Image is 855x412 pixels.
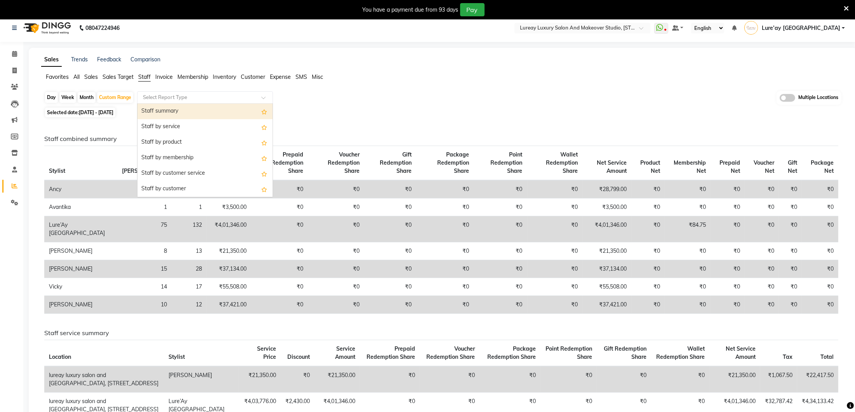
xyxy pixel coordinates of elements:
[711,260,745,278] td: ₹0
[44,278,117,296] td: Vicky
[172,216,207,242] td: 132
[631,260,665,278] td: ₹0
[287,353,310,360] span: Discount
[73,73,80,80] span: All
[117,180,172,198] td: 7
[335,345,355,360] span: Service Amount
[726,345,756,360] span: Net Service Amount
[155,73,173,80] span: Invoice
[582,296,631,314] td: ₹37,421.00
[527,180,582,198] td: ₹0
[788,159,797,174] span: Gift Net
[745,296,779,314] td: ₹0
[261,107,267,116] span: Add this report to Favorites List
[360,366,420,393] td: ₹0
[177,73,208,80] span: Membership
[85,17,120,39] b: 08047224946
[172,242,207,260] td: 13
[308,216,364,242] td: ₹0
[364,278,416,296] td: ₹0
[172,296,207,314] td: 12
[117,260,172,278] td: 15
[207,216,251,242] td: ₹4,01,346.00
[779,198,802,216] td: ₹0
[640,159,660,174] span: Product Net
[754,159,774,174] span: Voucher Net
[416,278,474,296] td: ₹0
[270,73,291,80] span: Expense
[137,119,273,135] div: Staff by service
[604,345,646,360] span: Gift Redemption Share
[207,242,251,260] td: ₹21,350.00
[207,296,251,314] td: ₹37,421.00
[665,198,711,216] td: ₹0
[631,198,665,216] td: ₹0
[711,278,745,296] td: ₹0
[491,151,523,174] span: Point Redemption Share
[631,278,665,296] td: ₹0
[651,366,709,393] td: ₹0
[582,216,631,242] td: ₹4,01,346.00
[261,138,267,147] span: Add this report to Favorites List
[437,151,469,174] span: Package Redemption Share
[172,260,207,278] td: 28
[779,260,802,278] td: ₹0
[711,180,745,198] td: ₹0
[364,260,416,278] td: ₹0
[364,242,416,260] td: ₹0
[582,180,631,198] td: ₹28,799.00
[779,242,802,260] td: ₹0
[308,278,364,296] td: ₹0
[103,73,134,80] span: Sales Target
[527,242,582,260] td: ₹0
[665,180,711,198] td: ₹0
[137,103,273,197] ng-dropdown-panel: Options list
[44,366,164,393] td: lureay luxury salon and [GEOGRAPHIC_DATA], [STREET_ADDRESS]
[631,296,665,314] td: ₹0
[169,353,185,360] span: Stylist
[719,159,740,174] span: Prepaid Net
[137,135,273,150] div: Staff by product
[137,104,273,119] div: Staff summary
[364,296,416,314] td: ₹0
[308,296,364,314] td: ₹0
[416,242,474,260] td: ₹0
[251,278,308,296] td: ₹0
[20,17,73,39] img: logo
[480,366,540,393] td: ₹0
[711,216,745,242] td: ₹0
[811,159,834,174] span: Package Net
[802,296,838,314] td: ₹0
[779,180,802,198] td: ₹0
[420,366,480,393] td: ₹0
[241,73,265,80] span: Customer
[474,260,527,278] td: ₹0
[820,353,834,360] span: Total
[239,366,281,393] td: ₹21,350.00
[364,180,416,198] td: ₹0
[474,180,527,198] td: ₹0
[117,296,172,314] td: 10
[474,296,527,314] td: ₹0
[364,216,416,242] td: ₹0
[797,366,838,393] td: ₹22,417.50
[474,216,527,242] td: ₹0
[71,56,88,63] a: Trends
[665,242,711,260] td: ₹0
[474,278,527,296] td: ₹0
[527,260,582,278] td: ₹0
[44,216,117,242] td: Lure’Ay [GEOGRAPHIC_DATA]
[97,92,133,103] div: Custom Range
[416,216,474,242] td: ₹0
[207,278,251,296] td: ₹55,508.00
[137,181,273,197] div: Staff by customer
[44,329,838,337] h6: Staff service summary
[79,110,113,115] span: [DATE] - [DATE]
[474,198,527,216] td: ₹0
[460,3,485,16] button: Pay
[45,108,115,117] span: Selected date:
[44,135,838,143] h6: Staff combined summary
[674,159,706,174] span: Membership Net
[117,198,172,216] td: 1
[117,242,172,260] td: 8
